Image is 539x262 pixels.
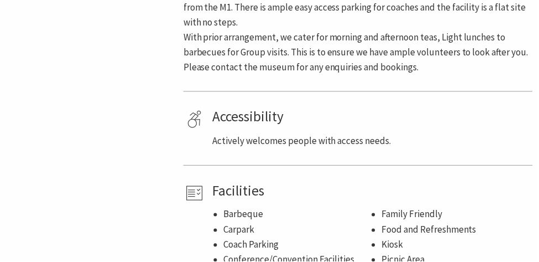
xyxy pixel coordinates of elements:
[213,109,531,126] h4: Accessibility
[224,208,372,223] li: Barbeque
[383,208,531,223] li: Family Friendly
[383,238,531,253] li: Kiosk
[224,223,372,238] li: Carpark
[383,223,531,238] li: Food and Refreshments
[213,134,531,149] p: Actively welcomes people with access needs.
[224,238,372,253] li: Coach Parking
[213,183,531,200] h4: Facilities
